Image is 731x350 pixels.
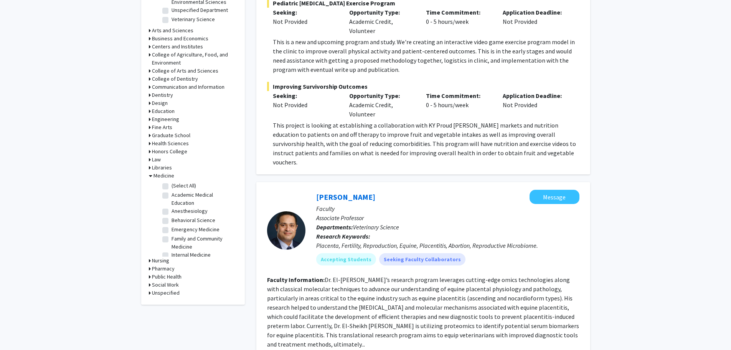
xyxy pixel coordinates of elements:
h3: Law [152,156,161,164]
div: Not Provided [273,100,338,109]
label: Veterinary Science [172,15,215,23]
b: Research Keywords: [316,232,370,240]
p: Seeking: [273,8,338,17]
p: Opportunity Type: [349,8,414,17]
label: (Select All) [172,182,196,190]
p: This project is looking at establishing a collaboration with KY Proud [PERSON_NAME] markets and n... [273,121,579,167]
a: [PERSON_NAME] [316,192,375,202]
p: Associate Professor [316,213,579,222]
h3: Business and Economics [152,35,208,43]
span: Veterinary Science [353,223,399,231]
h3: College of Dentistry [152,75,198,83]
fg-read-more: Dr. El-[PERSON_NAME]’s research program leverages cutting-edge omics technologies along with clas... [267,276,579,348]
h3: Design [152,99,168,107]
label: Emergency Medicine [172,226,219,234]
h3: Medicine [153,172,174,180]
div: Placenta, Fertility, Reproduction, Equine, Placentitis, Abortion, Reproductive Microbiome. [316,241,579,250]
div: Academic Credit, Volunteer [343,8,420,35]
h3: Nursing [152,257,169,265]
h3: Engineering [152,115,179,123]
div: Not Provided [273,17,338,26]
button: Message Hossam El-Sheikh Ali [530,190,579,204]
h3: Pharmacy [152,265,175,273]
mat-chip: Seeking Faculty Collaborators [379,253,465,265]
h3: Communication and Information [152,83,224,91]
h3: Education [152,107,175,115]
h3: Unspecified [152,289,180,297]
p: This is a new and upcoming program and study. We're creating an interactive video game exercise p... [273,37,579,74]
h3: Fine Arts [152,123,172,131]
p: Opportunity Type: [349,91,414,100]
span: Improving Survivorship Outcomes [267,82,579,91]
p: Seeking: [273,91,338,100]
label: Behavioral Science [172,216,215,224]
p: Application Deadline: [503,8,568,17]
h3: College of Agriculture, Food, and Environment [152,51,237,67]
div: 0 - 5 hours/week [420,8,497,35]
b: Departments: [316,223,353,231]
p: Application Deadline: [503,91,568,100]
div: Academic Credit, Volunteer [343,91,420,119]
h3: College of Arts and Sciences [152,67,218,75]
label: Academic Medical Education [172,191,235,207]
h3: Dentistry [152,91,173,99]
h3: Arts and Sciences [152,27,193,35]
h3: Honors College [152,148,187,156]
div: 0 - 5 hours/week [420,91,497,119]
h3: Social Work [152,281,179,289]
b: Faculty Information: [267,276,325,284]
h3: Graduate School [152,131,190,139]
mat-chip: Accepting Students [316,253,376,265]
p: Time Commitment: [426,8,491,17]
label: Unspecified Department [172,6,228,14]
iframe: Chat [6,315,33,344]
p: Time Commitment: [426,91,491,100]
p: Faculty [316,204,579,213]
label: Internal Medicine [172,251,211,259]
h3: Centers and Institutes [152,43,203,51]
label: Anesthesiology [172,207,208,215]
h3: Health Sciences [152,139,189,148]
div: Not Provided [497,8,574,35]
h3: Public Health [152,273,182,281]
div: Not Provided [497,91,574,119]
label: Family and Community Medicine [172,235,235,251]
h3: Libraries [152,164,172,172]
